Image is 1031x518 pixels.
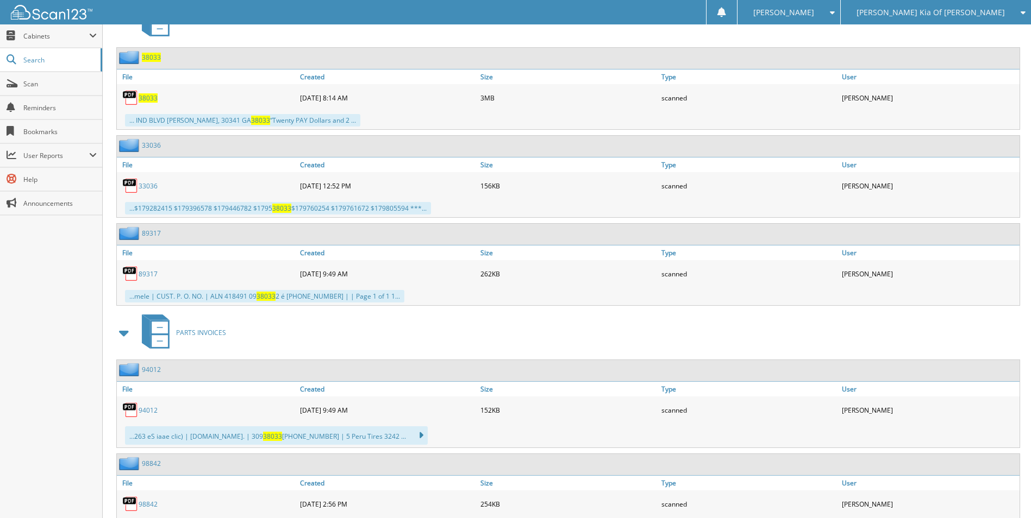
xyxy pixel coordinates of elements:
a: User [839,476,1020,490]
img: folder2.png [119,457,142,470]
a: User [839,245,1020,260]
a: User [839,70,1020,84]
a: 33036 [142,141,161,150]
a: 38033 [139,93,158,103]
img: scan123-logo-white.svg [11,5,92,20]
a: Size [478,157,658,172]
div: scanned [659,263,839,285]
a: Size [478,70,658,84]
div: 152KB [478,399,658,421]
span: Scan [23,79,97,89]
a: 98842 [142,459,161,468]
div: [DATE] 2:56 PM [297,493,478,515]
div: scanned [659,399,839,421]
div: [DATE] 9:49 AM [297,399,478,421]
div: 3MB [478,87,658,109]
a: Size [478,476,658,490]
a: Created [297,245,478,260]
a: User [839,157,1020,172]
div: scanned [659,175,839,197]
a: 94012 [142,365,161,374]
img: PDF.png [122,266,139,282]
a: File [117,382,297,396]
a: Type [659,245,839,260]
div: ...$179282415 $179396578 $179446782 $1795 $179760254 $179761672 $179805594 ***... [125,202,431,214]
div: scanned [659,87,839,109]
img: PDF.png [122,402,139,418]
div: ... IND BLVD [PERSON_NAME], 30341 GA “Twenty PAY Dollars and 2 ... [125,114,360,127]
div: ...mele | CUST. P. O. NO. | ALN 418491 09 2 é [PHONE_NUMBER] | | Page 1 of 1 1... [125,290,404,302]
a: File [117,476,297,490]
a: 38033 [142,53,161,62]
img: PDF.png [122,90,139,106]
span: Announcements [23,199,97,208]
a: Created [297,382,478,396]
a: Created [297,70,478,84]
a: Size [478,245,658,260]
span: Reminders [23,103,97,112]
span: 38033 [257,292,276,301]
div: [PERSON_NAME] [839,399,1020,421]
div: [PERSON_NAME] [839,175,1020,197]
div: [DATE] 9:49 AM [297,263,478,285]
a: Type [659,382,839,396]
div: 262KB [478,263,658,285]
span: PARTS INVOICES [176,328,226,337]
span: Cabinets [23,31,89,41]
img: folder2.png [119,50,142,64]
div: 156KB [478,175,658,197]
div: 254KB [478,493,658,515]
a: 89317 [142,229,161,238]
a: Type [659,70,839,84]
span: Help [23,175,97,184]
a: Size [478,382,658,396]
img: folder2.png [119,138,142,152]
a: File [117,245,297,260]
div: scanned [659,493,839,515]
img: PDF.png [122,496,139,512]
a: User [839,382,1020,396]
a: PARTS INVOICES [135,311,226,354]
span: 38033 [251,116,270,125]
a: File [117,70,297,84]
img: PDF.png [122,178,139,194]
a: 94012 [139,406,158,415]
a: 33036 [139,181,158,191]
span: User Reports [23,151,89,160]
a: 98842 [139,500,158,509]
div: [DATE] 12:52 PM [297,175,478,197]
span: 38033 [263,432,282,441]
img: folder2.png [119,363,142,376]
a: Created [297,476,478,490]
span: Search [23,55,95,65]
a: Created [297,157,478,172]
a: 89317 [139,269,158,279]
div: [PERSON_NAME] [839,87,1020,109]
span: [PERSON_NAME] [753,9,814,16]
div: [PERSON_NAME] [839,493,1020,515]
a: File [117,157,297,172]
span: Bookmarks [23,127,97,136]
img: folder2.png [119,226,142,240]
span: 38033 [272,204,291,213]
a: Type [659,476,839,490]
a: Type [659,157,839,172]
span: [PERSON_NAME] Kia Of [PERSON_NAME] [857,9,1005,16]
iframe: Chat Widget [977,466,1031,518]
div: [PERSON_NAME] [839,263,1020,285]
div: [DATE] 8:14 AM [297,87,478,109]
div: ...263 eS iaae clic) | [DOMAIN_NAME]. | 309 [PHONE_NUMBER] | 5 Peru Tires 3242 ... [125,426,428,445]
